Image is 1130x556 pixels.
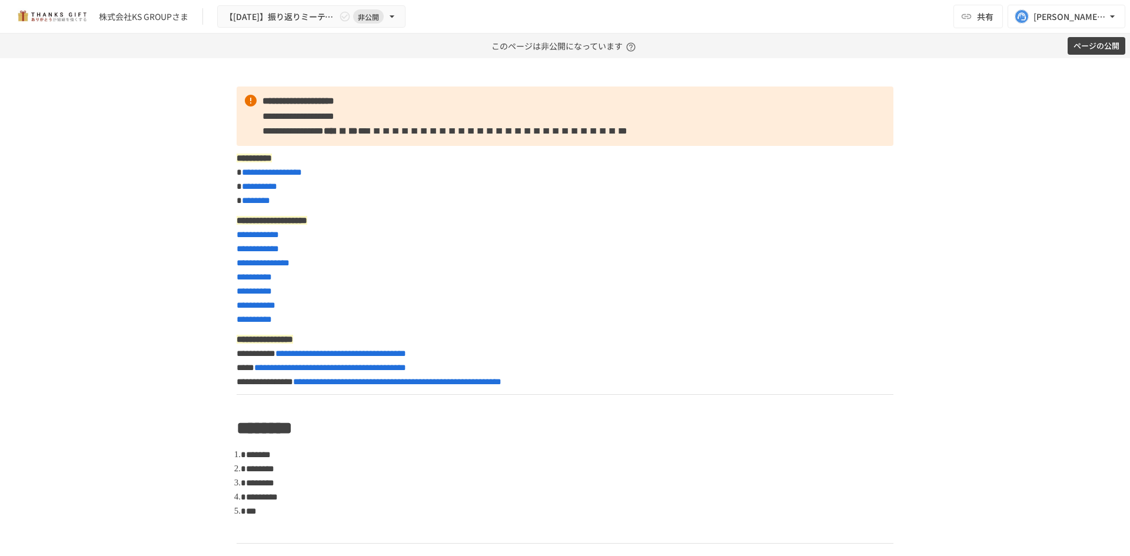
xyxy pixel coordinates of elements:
[1068,37,1125,55] button: ページの公開
[1033,9,1106,24] div: [PERSON_NAME][EMAIL_ADDRESS][DOMAIN_NAME]
[491,34,639,58] p: このページは非公開になっています
[1008,5,1125,28] button: [PERSON_NAME][EMAIL_ADDRESS][DOMAIN_NAME]
[353,11,384,23] span: 非公開
[225,9,337,24] span: 【[DATE]】振り返りミーティング
[14,7,89,26] img: mMP1OxWUAhQbsRWCurg7vIHe5HqDpP7qZo7fRoNLXQh
[99,11,188,23] div: 株式会社KS GROUPさま
[953,5,1003,28] button: 共有
[977,10,993,23] span: 共有
[217,5,406,28] button: 【[DATE]】振り返りミーティング非公開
